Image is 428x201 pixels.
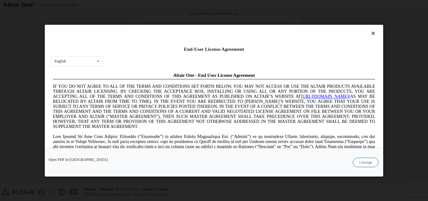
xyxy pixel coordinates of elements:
div: English [55,59,66,63]
span: IF YOU DO NOT AGREE TO ALL OF THE TERMS AND CONDITIONS SET FORTH BELOW, YOU MAY NOT ACCESS OR USE... [3,14,325,59]
button: I Accept [353,157,378,167]
span: Altair One - End User License Agreement [123,3,205,8]
a: Open PDF in [GEOGRAPHIC_DATA] [49,157,108,161]
a: [URL][DOMAIN_NAME] [251,24,298,29]
span: Lore Ipsumd Sit Ame Cons Adipisc Elitseddo (“Eiusmodte”) in utlabor Etdolo Magnaaliqua Eni. (“Adm... [3,64,325,109]
div: End-User License Agreement [50,46,378,52]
